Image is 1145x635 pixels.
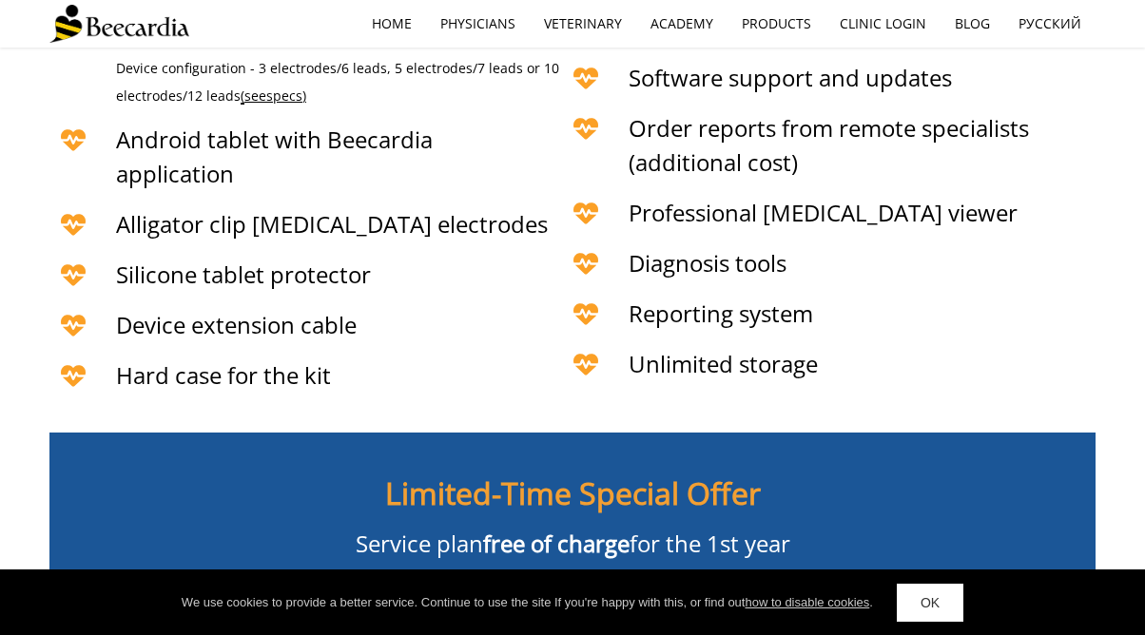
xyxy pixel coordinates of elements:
span: Device configuration - 3 electrodes/6 leads, 5 electrodes/7 leads or 10 electrodes/12 leads [116,59,559,105]
a: Physicians [426,2,530,46]
a: seespecs) [244,88,306,105]
a: Clinic Login [825,2,941,46]
a: Blog [941,2,1004,46]
div: We use cookies to provide a better service. Continue to use the site If you're happy with this, o... [182,593,873,612]
span: Android tablet with Beecardia application [116,124,433,189]
span: Reporting system [629,298,813,329]
span: Alligator clip [MEDICAL_DATA] electrodes [116,208,548,240]
span: Limited-Time Special Offer [385,472,761,513]
a: how to disable cookies [745,595,869,609]
a: home [358,2,426,46]
a: Products [728,2,825,46]
span: Software support and updates [629,62,952,93]
span: Hard case for the kit [116,359,331,391]
img: Beecardia [49,5,189,43]
span: free of charge [483,528,630,559]
span: see [244,87,266,105]
span: Device extension cable [116,309,357,340]
span: Service plan [356,528,483,559]
span: Unlimited storage [629,348,818,379]
span: Professional [MEDICAL_DATA] viewer [629,197,1018,228]
a: Veterinary [530,2,636,46]
span: ( [241,87,244,105]
span: Diagnosis tools [629,247,786,279]
span: specs) [266,87,306,105]
span: Silicone tablet protector [116,259,371,290]
span: Order reports from remote specialists (additional cost) [629,112,1029,178]
a: Academy [636,2,728,46]
a: OK [897,584,963,622]
span: for the 1st year [630,528,790,559]
a: Русский [1004,2,1096,46]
